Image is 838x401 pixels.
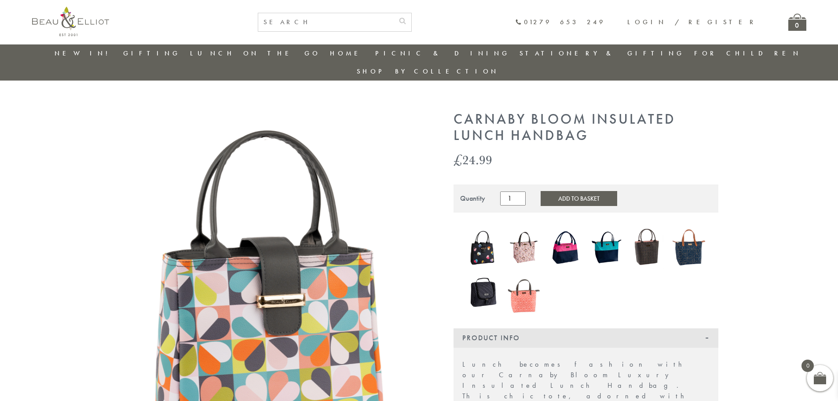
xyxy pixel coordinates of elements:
img: Boho Luxury Insulated Lunch Bag [508,226,540,269]
a: Home [330,49,365,58]
img: Dove Insulated Lunch Bag [631,226,664,269]
input: Product quantity [500,191,526,206]
a: 0 [788,14,806,31]
img: Navy 7L Luxury Insulated Lunch Bag [673,226,705,269]
input: SEARCH [258,13,394,31]
a: Insulated 7L Luxury Lunch Bag [508,271,540,315]
a: Login / Register [627,18,757,26]
img: logo [32,7,109,36]
a: Lunch On The Go [190,49,320,58]
a: Manhattan Larger Lunch Bag [467,271,499,315]
button: Add to Basket [541,191,617,206]
a: Navy 7L Luxury Insulated Lunch Bag [673,226,705,271]
a: Stationery & Gifting [520,49,684,58]
a: Dove Insulated Lunch Bag [631,226,664,270]
img: Colour Block Insulated Lunch Bag [549,226,582,269]
bdi: 24.99 [454,151,492,169]
a: 01279 653 249 [515,18,605,26]
h1: Carnaby Bloom Insulated Lunch Handbag [454,111,718,144]
a: Picnic & Dining [375,49,510,58]
a: Gifting [123,49,180,58]
img: Insulated 7L Luxury Lunch Bag [508,271,540,313]
a: New in! [55,49,113,58]
img: Manhattan Larger Lunch Bag [467,271,499,313]
span: £ [454,151,462,169]
img: Colour Block Luxury Insulated Lunch Bag [590,226,623,269]
a: Boho Luxury Insulated Lunch Bag [508,226,540,270]
a: Shop by collection [357,67,499,76]
a: Colour Block Insulated Lunch Bag [549,226,582,270]
img: Emily Heart Insulated Lunch Bag [467,228,499,267]
div: Product Info [454,328,718,348]
a: For Children [694,49,801,58]
span: 0 [801,360,814,372]
div: Quantity [460,195,485,202]
a: Colour Block Luxury Insulated Lunch Bag [590,226,623,270]
a: Emily Heart Insulated Lunch Bag [467,228,499,269]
